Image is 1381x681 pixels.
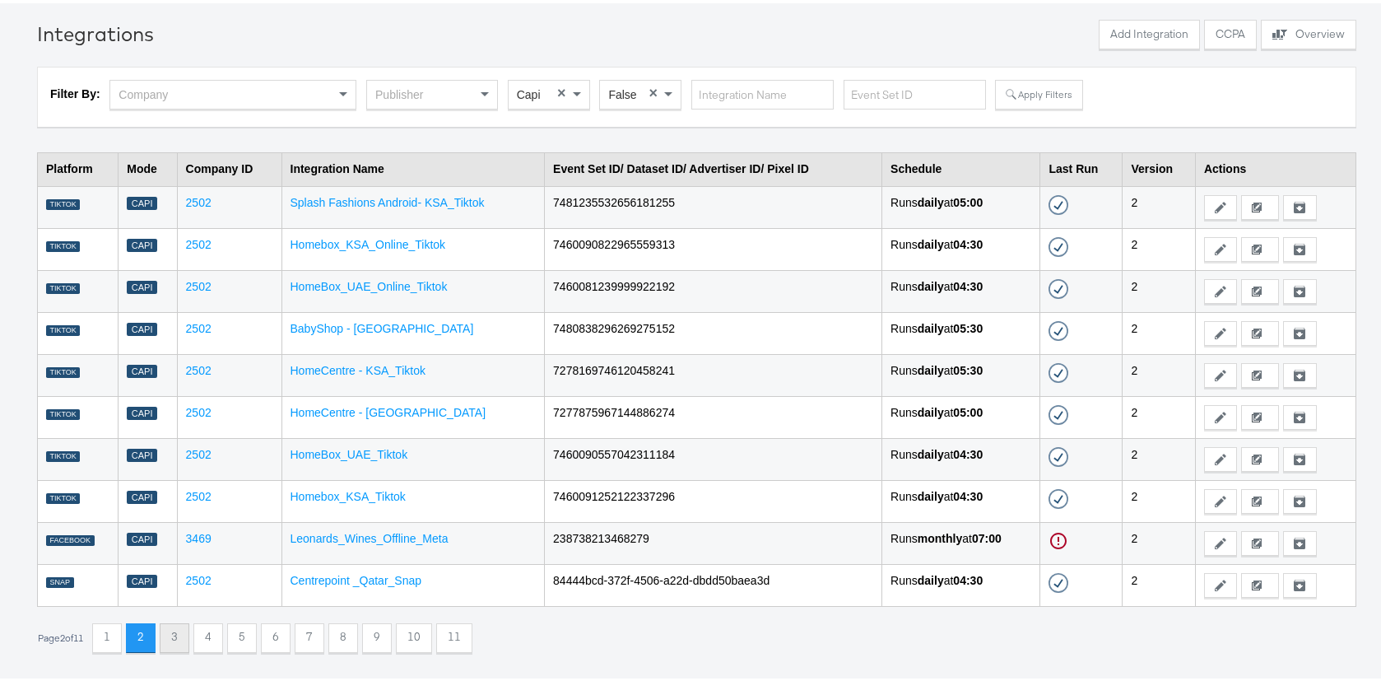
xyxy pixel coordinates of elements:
[608,85,636,98] span: False
[882,519,1040,561] td: Runs at
[92,620,122,650] button: 1
[918,361,944,374] strong: daily
[882,225,1040,267] td: Runs at
[918,445,944,458] strong: daily
[291,235,446,248] a: Homebox_KSA_Online_Tiktok
[291,277,448,290] a: HomeBox_UAE_Online_Tiktok
[261,620,291,650] button: 6
[110,77,356,105] div: Company
[127,361,157,375] div: Capi
[918,571,944,584] strong: daily
[46,238,80,250] div: TIKTOK
[46,406,80,417] div: TIKTOK
[127,320,157,334] div: Capi
[844,77,986,107] input: Event Set ID
[972,529,1002,542] strong: 07:00
[38,149,119,183] th: Platform
[953,571,983,584] strong: 04:30
[545,519,882,561] td: 238738213468279
[46,322,80,334] div: TIKTOK
[46,490,80,501] div: TIKTOK
[882,149,1040,183] th: Schedule
[193,620,223,650] button: 4
[291,361,425,374] a: HomeCentre - KSA_Tiktok
[545,267,882,309] td: 7460081239999922192
[127,529,157,543] div: Capi
[127,236,157,250] div: Capi
[918,319,944,332] strong: daily
[1040,149,1123,183] th: Last Run
[46,364,80,375] div: TIKTOK
[295,620,324,650] button: 7
[882,267,1040,309] td: Runs at
[995,77,1082,106] button: Apply Filters
[1261,16,1356,50] a: Overview
[882,561,1040,603] td: Runs at
[882,183,1040,225] td: Runs at
[882,393,1040,435] td: Runs at
[1123,309,1195,351] td: 2
[127,487,157,501] div: Capi
[953,277,983,290] strong: 04:30
[1123,393,1195,435] td: 2
[882,309,1040,351] td: Runs at
[1123,435,1195,477] td: 2
[37,629,84,641] div: Page 2 of 11
[1099,16,1200,50] a: Add Integration
[545,225,882,267] td: 7460090822965559313
[186,235,212,248] a: 2502
[291,403,486,416] a: HomeCentre - [GEOGRAPHIC_DATA]
[126,620,156,650] button: 2
[953,193,983,206] strong: 05:00
[186,361,212,374] a: 2502
[517,85,541,98] span: Capi
[291,571,422,584] a: Centrepoint _Qatar_Snap
[953,319,983,332] strong: 05:30
[186,193,212,206] a: 2502
[127,445,157,459] div: Capi
[953,403,983,416] strong: 05:00
[545,561,882,603] td: 84444bcd-372f-4506-a22d-dbdd50baea3d
[557,82,566,97] span: ×
[545,393,882,435] td: 7277875967144886274
[1261,16,1356,46] button: Overview
[882,435,1040,477] td: Runs at
[186,529,212,542] a: 3469
[186,445,212,458] a: 2502
[281,149,545,183] th: Integration Name
[1099,16,1200,46] button: Add Integration
[545,477,882,519] td: 7460091252122337296
[186,403,212,416] a: 2502
[882,477,1040,519] td: Runs at
[1123,267,1195,309] td: 2
[953,487,983,500] strong: 04:30
[362,620,392,650] button: 9
[953,235,983,248] strong: 04:30
[291,319,474,332] a: BabyShop - [GEOGRAPHIC_DATA]
[918,529,962,542] strong: monthly
[1123,519,1195,561] td: 2
[436,620,472,650] button: 11
[646,77,660,105] span: Clear value
[691,77,834,107] input: Integration Name
[649,82,658,97] span: ×
[1123,149,1195,183] th: Version
[46,448,80,459] div: TIKTOK
[127,278,157,292] div: Capi
[918,235,944,248] strong: daily
[37,16,154,44] div: Integrations
[119,149,177,183] th: Mode
[1204,16,1257,50] a: CCPA
[545,149,882,183] th: Event Set ID/ Dataset ID/ Advertiser ID/ Pixel ID
[1123,477,1195,519] td: 2
[46,280,80,292] div: TIKTOK
[127,194,157,208] div: Capi
[918,403,944,416] strong: daily
[953,361,983,374] strong: 05:30
[328,620,358,650] button: 8
[46,574,74,585] div: SNAP
[1195,149,1355,183] th: Actions
[46,532,95,543] div: FACEBOOK
[291,487,406,500] a: Homebox_KSA_Tiktok
[882,351,1040,393] td: Runs at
